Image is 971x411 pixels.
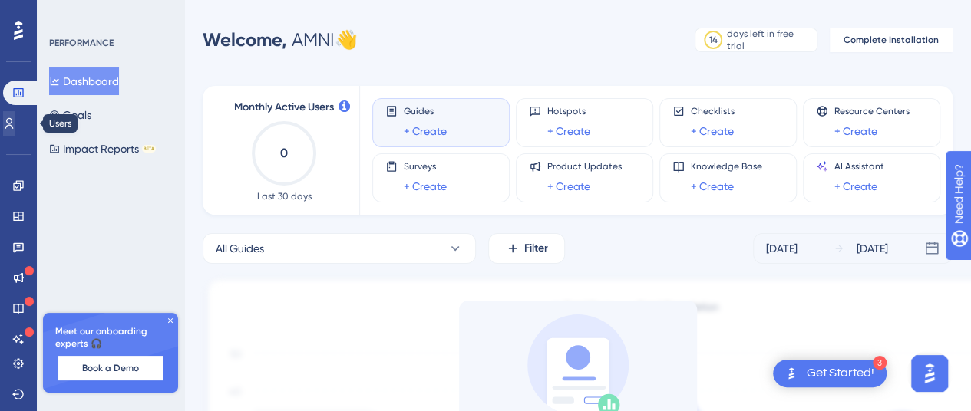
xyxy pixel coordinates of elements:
[203,28,358,52] div: AMNI 👋
[82,362,139,374] span: Book a Demo
[404,105,447,117] span: Guides
[55,325,166,350] span: Meet our onboarding experts 🎧
[404,160,447,173] span: Surveys
[49,67,119,95] button: Dashboard
[773,360,887,387] div: Open Get Started! checklist, remaining modules: 3
[857,239,888,258] div: [DATE]
[766,239,798,258] div: [DATE]
[234,98,334,117] span: Monthly Active Users
[280,146,288,160] text: 0
[36,4,96,22] span: Need Help?
[691,122,734,140] a: + Create
[834,105,910,117] span: Resource Centers
[727,28,812,52] div: days left in free trial
[782,364,801,383] img: launcher-image-alternative-text
[830,28,953,52] button: Complete Installation
[547,122,590,140] a: + Create
[404,177,447,196] a: + Create
[547,105,590,117] span: Hotspots
[49,135,156,163] button: Impact ReportsBETA
[834,122,877,140] a: + Create
[524,239,548,258] span: Filter
[404,122,447,140] a: + Create
[142,145,156,153] div: BETA
[691,177,734,196] a: + Create
[834,177,877,196] a: + Create
[216,239,264,258] span: All Guides
[58,356,163,380] button: Book a Demo
[691,105,735,117] span: Checklists
[257,190,312,202] span: Last 30 days
[844,34,939,46] span: Complete Installation
[203,28,287,51] span: Welcome,
[49,101,91,129] button: Goals
[807,365,874,382] div: Get Started!
[547,177,590,196] a: + Create
[488,233,565,264] button: Filter
[203,233,476,264] button: All Guides
[907,350,953,396] iframe: UserGuiding AI Assistant Launcher
[691,160,762,173] span: Knowledge Base
[709,34,718,46] div: 14
[873,356,887,370] div: 3
[547,160,622,173] span: Product Updates
[834,160,884,173] span: AI Assistant
[49,37,114,49] div: PERFORMANCE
